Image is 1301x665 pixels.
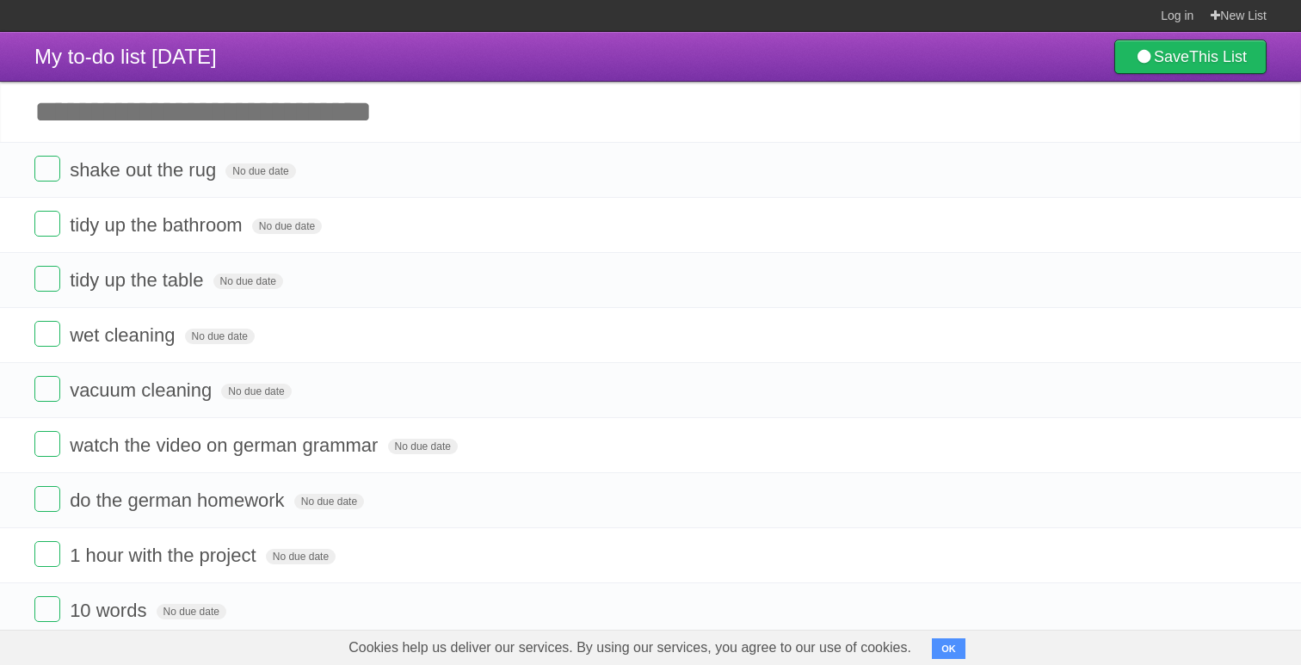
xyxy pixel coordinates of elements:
span: No due date [225,163,295,179]
span: No due date [294,494,364,509]
span: 1 hour with the project [70,545,260,566]
span: No due date [252,219,322,234]
label: Done [34,431,60,457]
label: Done [34,211,60,237]
label: Done [34,596,60,622]
label: Done [34,156,60,182]
span: No due date [185,329,255,344]
span: vacuum cleaning [70,379,216,401]
b: This List [1189,48,1247,65]
a: SaveThis List [1114,40,1267,74]
span: do the german homework [70,490,288,511]
span: No due date [213,274,283,289]
span: No due date [157,604,226,619]
label: Done [34,321,60,347]
span: watch the video on german grammar [70,434,382,456]
span: shake out the rug [70,159,220,181]
label: Done [34,266,60,292]
label: Done [34,541,60,567]
span: No due date [266,549,336,564]
span: My to-do list [DATE] [34,45,217,68]
label: Done [34,376,60,402]
span: Cookies help us deliver our services. By using our services, you agree to our use of cookies. [331,631,928,665]
button: OK [932,638,965,659]
span: tidy up the bathroom [70,214,247,236]
span: No due date [388,439,458,454]
label: Done [34,486,60,512]
span: tidy up the table [70,269,207,291]
span: No due date [221,384,291,399]
span: 10 words [70,600,151,621]
span: wet cleaning [70,324,179,346]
